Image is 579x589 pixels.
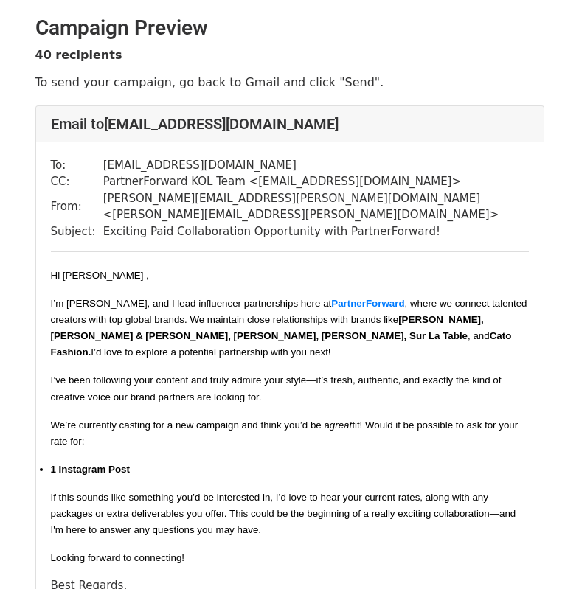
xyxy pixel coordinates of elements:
span: Hi [PERSON_NAME] , [51,270,149,281]
strong: 40 recipients [35,48,122,62]
p: To send your campaign, go back to Gmail and click "Send". [35,74,544,90]
span: If this sounds like something you’d be interested in, I’d love to hear your current rates, along ... [51,492,516,535]
span: [PERSON_NAME], [PERSON_NAME] & [PERSON_NAME], [PERSON_NAME], [PERSON_NAME], Sur La Table [51,314,484,341]
span: great [330,419,352,431]
span: Looking forward to connecting! [51,552,185,563]
td: [EMAIL_ADDRESS][DOMAIN_NAME] [103,157,529,174]
td: CC: [51,173,103,190]
span: , where we connect talented creators with top global brands. We maintain close relationships with... [51,298,527,325]
td: From: [51,190,103,223]
h4: Email to [EMAIL_ADDRESS][DOMAIN_NAME] [51,115,529,133]
td: Subject: [51,223,103,240]
span: I’m [PERSON_NAME], and I lead influencer partnerships here at [51,298,332,309]
span: fit! Would it be possible to ask for your rate for: [51,419,519,447]
td: [PERSON_NAME][EMAIL_ADDRESS][PERSON_NAME][DOMAIN_NAME] < [PERSON_NAME][EMAIL_ADDRESS][PERSON_NAME... [103,190,529,223]
span: , and [468,330,490,341]
h2: Campaign Preview [35,15,544,41]
span: I’ve been following your content and truly admire your style—it’s fresh, authentic, and exactly t... [51,374,502,402]
td: To: [51,157,103,174]
a: PartnerForward [331,298,404,309]
td: Exciting Paid Collaboration Opportunity with PartnerForward! [103,223,529,240]
b: 1 Instagram Post [51,464,130,475]
span: I’d love to explore a potential partnership with you next! [91,346,330,358]
td: PartnerForward KOL Team < [EMAIL_ADDRESS][DOMAIN_NAME] > [103,173,529,190]
span: We’re currently casting for a new campaign and think you’d be a [51,419,330,431]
